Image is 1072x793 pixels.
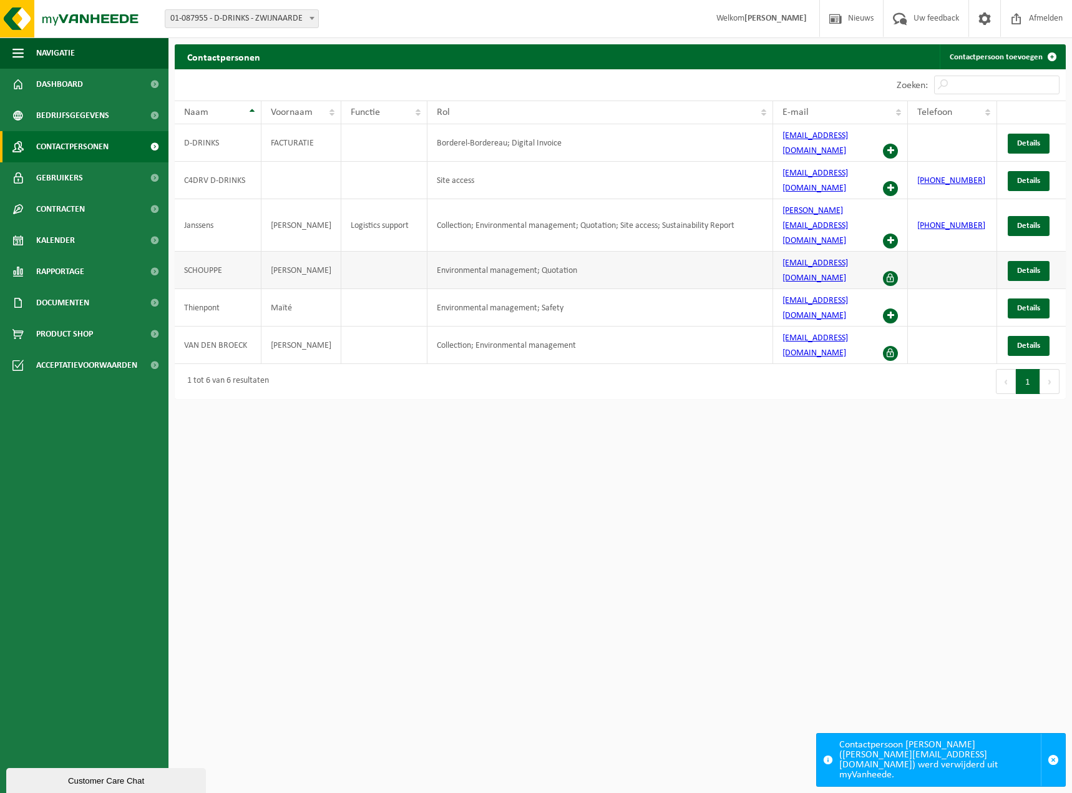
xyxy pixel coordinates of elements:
[351,107,380,117] span: Functie
[1017,342,1040,350] span: Details
[261,252,341,289] td: [PERSON_NAME]
[1008,261,1050,281] a: Details
[782,296,848,320] a: [EMAIL_ADDRESS][DOMAIN_NAME]
[427,124,773,162] td: Borderel-Bordereau; Digital Invoice
[427,199,773,252] td: Collection; Environmental management; Quotation; Site access; Sustainability Report
[996,369,1016,394] button: Previous
[917,221,985,230] a: [PHONE_NUMBER]
[271,107,313,117] span: Voornaam
[839,734,1041,786] div: Contactpersoon [PERSON_NAME] ([PERSON_NAME][EMAIL_ADDRESS][DOMAIN_NAME]) werd verwijderd uit myVa...
[1017,267,1040,275] span: Details
[427,327,773,364] td: Collection; Environmental management
[181,370,269,393] div: 1 tot 6 van 6 resultaten
[917,107,952,117] span: Telefoon
[1017,304,1040,312] span: Details
[1008,134,1050,154] a: Details
[184,107,208,117] span: Naam
[261,327,341,364] td: [PERSON_NAME]
[36,162,83,194] span: Gebruikers
[36,37,75,69] span: Navigatie
[427,162,773,199] td: Site access
[36,194,85,225] span: Contracten
[175,289,261,327] td: Thienpont
[1040,369,1060,394] button: Next
[427,252,773,289] td: Environmental management; Quotation
[744,14,807,23] strong: [PERSON_NAME]
[427,289,773,327] td: Environmental management; Safety
[36,100,109,131] span: Bedrijfsgegevens
[36,256,84,287] span: Rapportage
[165,9,319,28] span: 01-087955 - D-DRINKS - ZWIJNAARDE
[261,199,341,252] td: [PERSON_NAME]
[261,289,341,327] td: Maïté
[175,199,261,252] td: Janssens
[782,107,809,117] span: E-mail
[782,259,848,283] a: [EMAIL_ADDRESS][DOMAIN_NAME]
[1017,139,1040,147] span: Details
[175,44,273,69] h2: Contactpersonen
[36,69,83,100] span: Dashboard
[782,333,848,358] a: [EMAIL_ADDRESS][DOMAIN_NAME]
[165,10,318,27] span: 01-087955 - D-DRINKS - ZWIJNAARDE
[782,206,848,245] a: [PERSON_NAME][EMAIL_ADDRESS][DOMAIN_NAME]
[36,350,137,381] span: Acceptatievoorwaarden
[175,162,261,199] td: C4DRV D-DRINKS
[1016,369,1040,394] button: 1
[36,318,93,350] span: Product Shop
[6,766,208,793] iframe: chat widget
[897,81,928,91] label: Zoeken:
[175,327,261,364] td: VAN DEN BROECK
[1008,298,1050,318] a: Details
[175,124,261,162] td: D-DRINKS
[36,225,75,256] span: Kalender
[36,287,89,318] span: Documenten
[917,176,985,185] a: [PHONE_NUMBER]
[175,252,261,289] td: SCHOUPPE
[341,199,427,252] td: Logistics support
[1008,171,1050,191] a: Details
[1008,216,1050,236] a: Details
[782,169,848,193] a: [EMAIL_ADDRESS][DOMAIN_NAME]
[261,124,341,162] td: FACTURATIE
[1017,222,1040,230] span: Details
[1017,177,1040,185] span: Details
[1008,336,1050,356] a: Details
[782,131,848,155] a: [EMAIL_ADDRESS][DOMAIN_NAME]
[36,131,109,162] span: Contactpersonen
[437,107,450,117] span: Rol
[940,44,1065,69] a: Contactpersoon toevoegen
